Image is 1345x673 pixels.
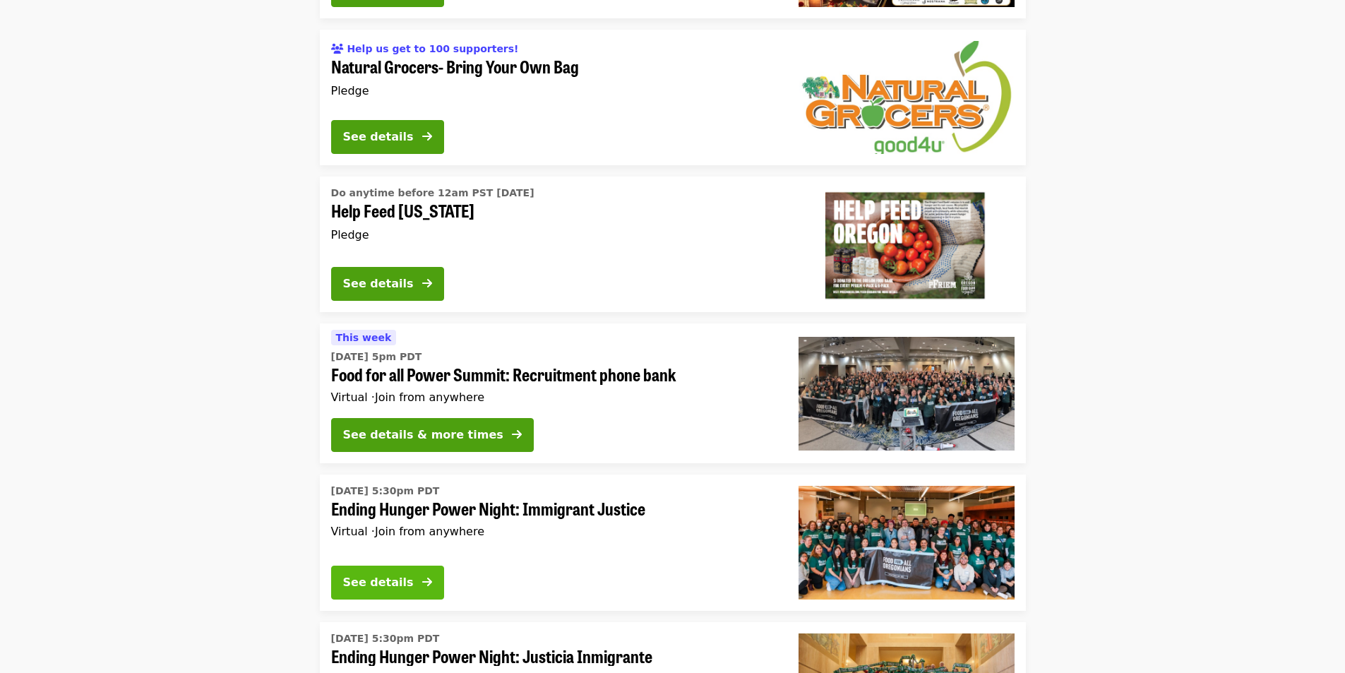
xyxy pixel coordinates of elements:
img: Help Feed Oregon organized by Oregon Food Bank [799,188,1015,301]
i: arrow-right icon [422,277,432,290]
button: See details [331,566,444,600]
span: Food for all Power Summit: Recruitment phone bank [331,364,776,385]
button: See details [331,267,444,301]
button: See details [331,120,444,154]
span: Join from anywhere [375,525,484,538]
div: See details [343,275,414,292]
a: See details for "Ending Hunger Power Night: Immigrant Justice" [320,475,1026,610]
i: arrow-right icon [512,428,522,441]
span: Help Feed [US_STATE] [331,201,776,221]
span: Natural Grocers- Bring Your Own Bag [331,56,776,77]
span: Help us get to 100 supporters! [347,43,518,54]
time: [DATE] 5:30pm PDT [331,631,440,646]
time: [DATE] 5pm PDT [331,350,422,364]
button: See details & more times [331,418,534,452]
span: Join from anywhere [375,391,484,404]
i: users icon [331,43,344,55]
span: Ending Hunger Power Night: Justicia Inmigrante [331,646,776,667]
a: See details for "Natural Grocers- Bring Your Own Bag" [320,30,1026,165]
a: See details for "Help Feed Oregon" [320,177,1026,312]
span: This week [336,332,392,343]
div: See details & more times [343,427,503,443]
img: Natural Grocers- Bring Your Own Bag organized by Oregon Food Bank [799,41,1015,154]
span: Do anytime before 12am PST [DATE] [331,187,534,198]
div: See details [343,129,414,145]
i: arrow-right icon [422,130,432,143]
img: Ending Hunger Power Night: Immigrant Justice organized by Oregon Food Bank [799,486,1015,599]
div: See details [343,574,414,591]
img: Food for all Power Summit: Recruitment phone bank organized by Oregon Food Bank [799,337,1015,450]
span: Pledge [331,84,369,97]
span: Pledge [331,228,369,242]
span: Virtual · [331,525,485,538]
time: [DATE] 5:30pm PDT [331,484,440,499]
a: See details for "Food for all Power Summit: Recruitment phone bank" [320,323,1026,463]
span: Virtual · [331,391,485,404]
span: Ending Hunger Power Night: Immigrant Justice [331,499,776,519]
i: arrow-right icon [422,576,432,589]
